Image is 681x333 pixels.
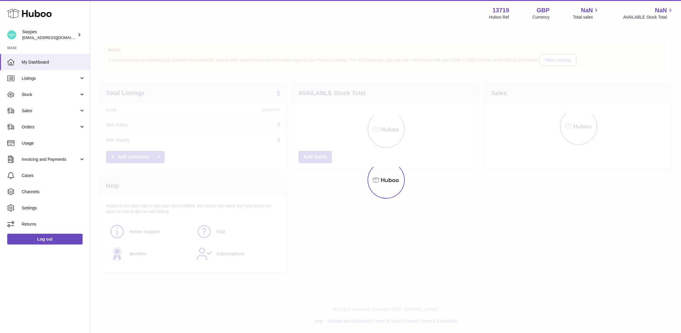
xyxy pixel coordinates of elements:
[623,14,674,20] span: AVAILABLE Stock Total
[22,140,85,146] span: Usage
[22,221,85,227] span: Returns
[655,6,667,14] span: NaN
[573,6,600,20] a: NaN Total sales
[489,14,509,20] div: Huboo Ref
[581,6,593,14] span: NaN
[22,59,85,65] span: My Dashboard
[22,157,79,162] span: Invoicing and Payments
[22,205,85,211] span: Settings
[7,30,16,39] img: hello@swypes.co.uk
[22,92,79,97] span: Stock
[573,14,600,20] span: Total sales
[623,6,674,20] a: NaN AVAILABLE Stock Total
[22,189,85,195] span: Channels
[22,124,79,130] span: Orders
[22,35,88,40] span: [EMAIL_ADDRESS][DOMAIN_NAME]
[492,6,509,14] strong: 13719
[22,76,79,81] span: Listings
[22,29,76,40] div: Swypes
[22,108,79,114] span: Sales
[22,173,85,178] span: Cases
[533,14,550,20] div: Currency
[537,6,549,14] strong: GBP
[7,234,83,244] a: Log out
